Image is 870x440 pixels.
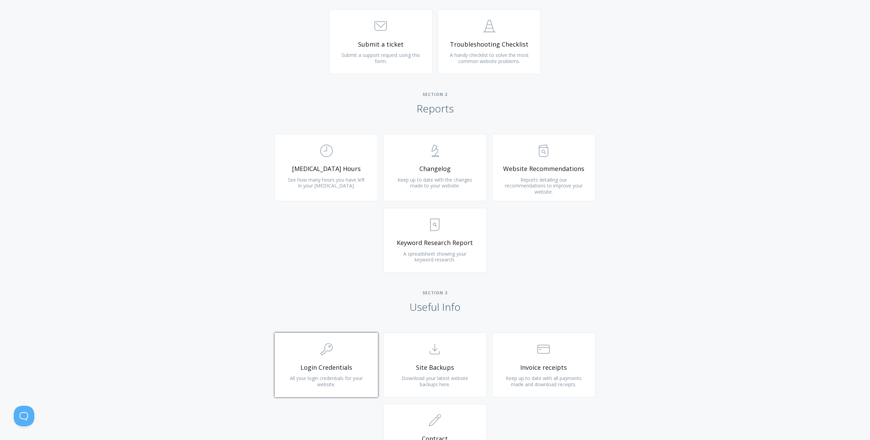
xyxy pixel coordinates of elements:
span: Submit a ticket [340,40,422,48]
span: [MEDICAL_DATA] Hours [285,165,367,173]
span: Download your latest website backups here. [402,375,468,388]
a: Invoice receipts Keep up to date with all payments made and download receipts. [492,333,595,397]
span: All your login credentials for your website. [290,375,363,388]
span: Invoice receipts [503,364,585,371]
a: [MEDICAL_DATA] Hours See how many hours you have left in your [MEDICAL_DATA]. [275,134,378,201]
span: Reports detailing our recommendations to improve your website. [505,176,583,195]
a: Changelog Keep up to date with the changes made to your website. [383,134,487,201]
span: See how many hours you have left in your [MEDICAL_DATA]. [288,176,365,189]
span: Troubleshooting Checklist [449,40,531,48]
span: Site Backups [394,364,476,371]
span: Submit a support request using this form. [342,52,420,64]
span: Changelog [394,165,476,173]
span: Keep up to date with the changes made to your website. [397,176,472,189]
a: Submit a ticket Submit a support request using this form. [329,10,432,74]
span: Login Credentials [285,364,367,371]
a: Site Backups Download your latest website backups here. [383,333,487,397]
span: A spreadsheet showing your keyword research. [403,250,466,263]
a: Keyword Research Report A spreadsheet showing your keyword research. [383,208,487,272]
a: Login Credentials All your login credentials for your website. [275,333,378,397]
iframe: Toggle Customer Support [14,406,34,426]
span: Keyword Research Report [394,239,476,247]
span: Website Recommendations [503,165,585,173]
a: Troubleshooting Checklist A handy checklist to solve the most common website problems. [438,10,541,74]
span: Keep up to date with all payments made and download receipts. [506,375,582,388]
a: Website Recommendations Reports detailing our recommendations to improve your website. [492,134,595,201]
span: A handy checklist to solve the most common website problems. [450,52,529,64]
